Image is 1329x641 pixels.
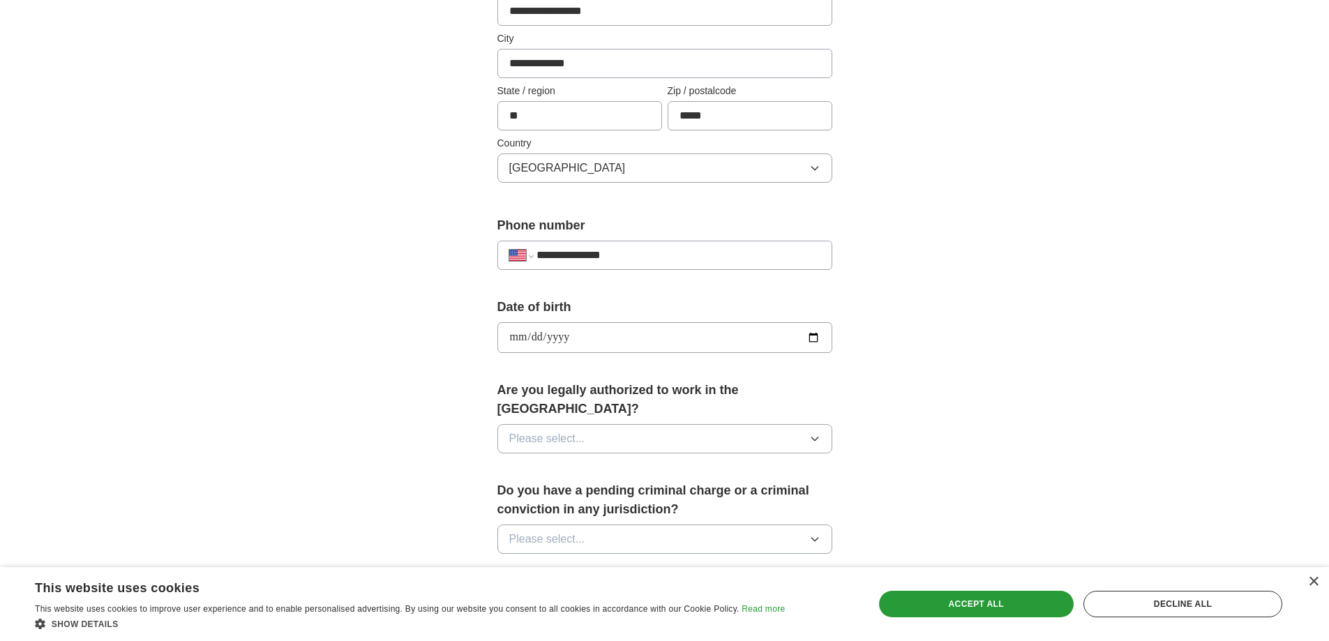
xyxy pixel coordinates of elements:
span: Please select... [509,430,585,447]
div: Close [1308,577,1319,587]
button: [GEOGRAPHIC_DATA] [497,153,832,183]
span: Please select... [509,531,585,548]
a: Read more, opens a new window [742,604,785,614]
div: Accept all [879,591,1074,617]
label: Date of birth [497,298,832,317]
button: Please select... [497,525,832,554]
div: Decline all [1083,591,1282,617]
label: Phone number [497,216,832,235]
span: Show details [52,619,119,629]
label: Are you legally authorized to work in the [GEOGRAPHIC_DATA]? [497,381,832,418]
div: Show details [35,617,785,631]
label: Do you have a pending criminal charge or a criminal conviction in any jurisdiction? [497,481,832,519]
span: [GEOGRAPHIC_DATA] [509,160,626,176]
span: This website uses cookies to improve user experience and to enable personalised advertising. By u... [35,604,739,614]
button: Please select... [497,424,832,453]
label: State / region [497,84,662,98]
div: This website uses cookies [35,575,750,596]
label: City [497,31,832,46]
label: Zip / postalcode [668,84,832,98]
label: Country [497,136,832,151]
